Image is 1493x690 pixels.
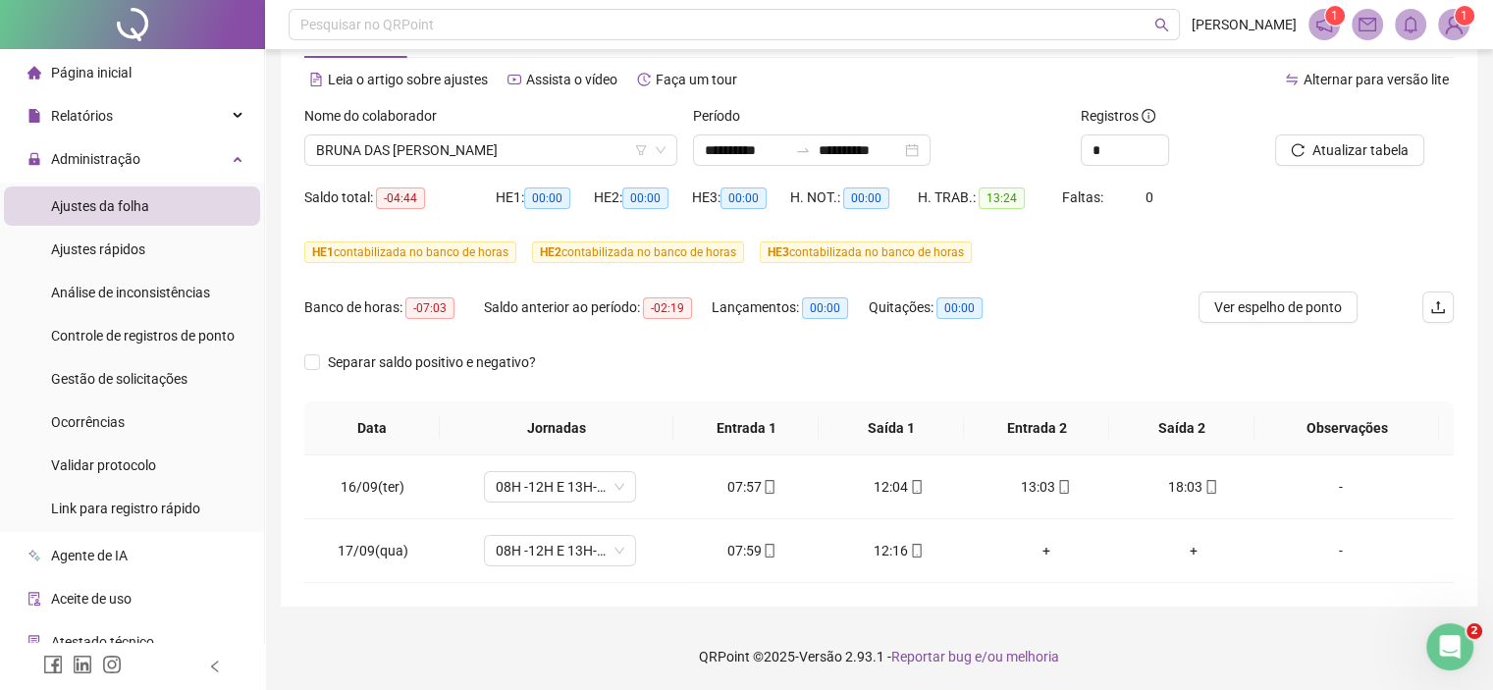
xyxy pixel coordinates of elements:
[1192,14,1297,35] span: [PERSON_NAME]
[795,142,811,158] span: swap-right
[51,457,156,473] span: Validar protocolo
[673,401,819,455] th: Entrada 1
[1154,18,1169,32] span: search
[1254,401,1439,455] th: Observações
[526,72,617,87] span: Assista o vídeo
[694,540,810,561] div: 07:59
[1146,189,1153,205] span: 0
[102,655,122,674] span: instagram
[979,187,1025,209] span: 13:24
[540,245,561,259] span: HE 2
[51,548,128,563] span: Agente de IA
[484,296,712,319] div: Saldo anterior ao período:
[27,592,41,606] span: audit
[1136,476,1252,498] div: 18:03
[1062,189,1106,205] span: Faltas:
[799,649,842,664] span: Versão
[795,142,811,158] span: to
[1304,72,1449,87] span: Alternar para versão lite
[1202,480,1218,494] span: mobile
[1426,623,1473,670] iframe: Intercom live chat
[594,186,692,209] div: HE 2:
[43,655,63,674] span: facebook
[208,660,222,673] span: left
[622,187,668,209] span: 00:00
[51,501,200,516] span: Link para registro rápido
[27,66,41,80] span: home
[1109,401,1254,455] th: Saída 2
[316,135,666,165] span: BRUNA DAS DORES PEREIRA SANTOS
[376,187,425,209] span: -04:44
[1430,299,1446,315] span: upload
[304,296,484,319] div: Banco de horas:
[1282,540,1398,561] div: -
[1199,292,1358,323] button: Ver espelho de ponto
[1270,417,1423,439] span: Observações
[712,296,869,319] div: Lançamentos:
[1331,9,1338,23] span: 1
[1325,6,1345,26] sup: 1
[1466,623,1482,639] span: 2
[1214,296,1342,318] span: Ver espelho de ponto
[309,73,323,86] span: file-text
[304,105,450,127] label: Nome do colaborador
[761,544,776,557] span: mobile
[988,540,1104,561] div: +
[869,296,1012,319] div: Quitações:
[304,401,440,455] th: Data
[51,65,132,80] span: Página inicial
[27,109,41,123] span: file
[1315,16,1333,33] span: notification
[819,401,964,455] th: Saída 1
[496,472,624,502] span: 08H -12H E 13H-18H
[760,241,972,263] span: contabilizada no banco de horas
[1312,139,1409,161] span: Atualizar tabela
[73,655,92,674] span: linkedin
[328,72,488,87] span: Leia o artigo sobre ajustes
[304,186,496,209] div: Saldo total:
[692,186,790,209] div: HE 3:
[51,328,235,344] span: Controle de registros de ponto
[338,543,408,558] span: 17/09(qua)
[1285,73,1299,86] span: swap
[841,540,957,561] div: 12:16
[918,186,1061,209] div: H. TRAB.:
[532,241,744,263] span: contabilizada no banco de horas
[1081,105,1155,127] span: Registros
[524,187,570,209] span: 00:00
[440,401,673,455] th: Jornadas
[1275,134,1424,166] button: Atualizar tabela
[51,198,149,214] span: Ajustes da folha
[908,480,924,494] span: mobile
[51,108,113,124] span: Relatórios
[693,105,753,127] label: Período
[635,144,647,156] span: filter
[1291,143,1305,157] span: reload
[496,536,624,565] span: 08H -12H E 13H-18H
[1455,6,1474,26] sup: Atualize o seu contato no menu Meus Dados
[1282,476,1398,498] div: -
[51,414,125,430] span: Ocorrências
[936,297,983,319] span: 00:00
[51,634,154,650] span: Atestado técnico
[27,635,41,649] span: solution
[51,591,132,607] span: Aceite de uso
[304,241,516,263] span: contabilizada no banco de horas
[655,144,667,156] span: down
[51,241,145,257] span: Ajustes rápidos
[51,371,187,387] span: Gestão de solicitações
[341,479,404,495] span: 16/09(ter)
[761,480,776,494] span: mobile
[908,544,924,557] span: mobile
[988,476,1104,498] div: 13:03
[1142,109,1155,123] span: info-circle
[507,73,521,86] span: youtube
[637,73,651,86] span: history
[312,245,334,259] span: HE 1
[1136,540,1252,561] div: +
[1439,10,1468,39] img: 74411
[720,187,767,209] span: 00:00
[51,151,140,167] span: Administração
[891,649,1059,664] span: Reportar bug e/ou melhoria
[841,476,957,498] div: 12:04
